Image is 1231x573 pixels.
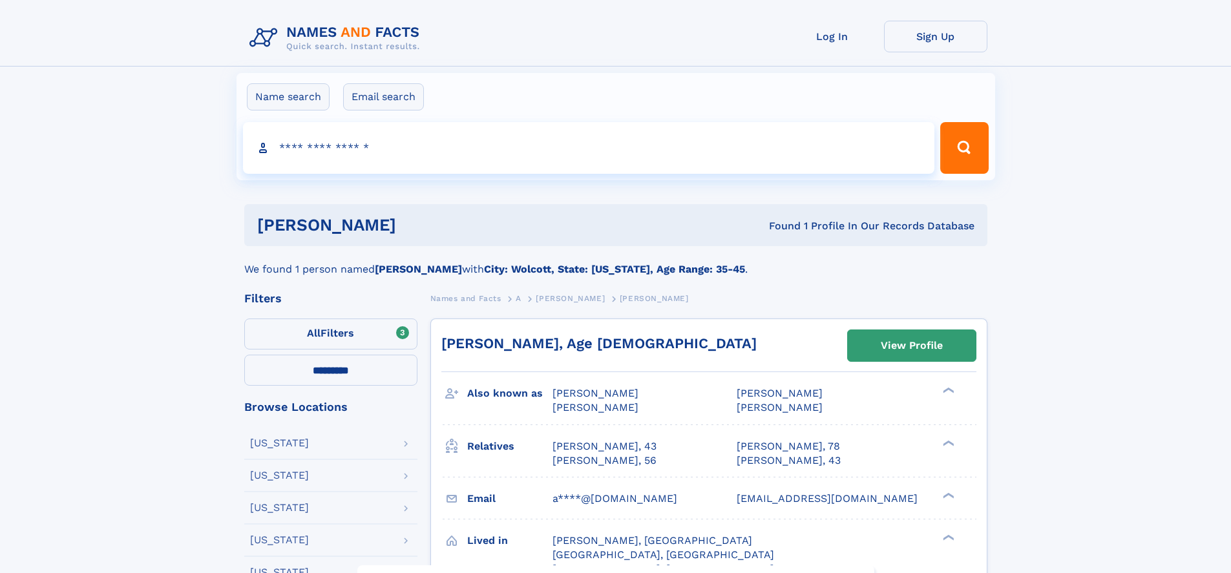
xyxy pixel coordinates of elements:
[467,488,552,510] h3: Email
[467,435,552,457] h3: Relatives
[244,318,417,349] label: Filters
[343,83,424,110] label: Email search
[620,294,689,303] span: [PERSON_NAME]
[940,122,988,174] button: Search Button
[467,382,552,404] h3: Also known as
[881,331,943,360] div: View Profile
[737,439,840,453] a: [PERSON_NAME], 78
[536,294,605,303] span: [PERSON_NAME]
[737,492,918,505] span: [EMAIL_ADDRESS][DOMAIN_NAME]
[940,439,955,447] div: ❯
[467,530,552,552] h3: Lived in
[250,535,309,545] div: [US_STATE]
[243,122,935,174] input: search input
[430,290,501,306] a: Names and Facts
[582,219,974,233] div: Found 1 Profile In Our Records Database
[552,534,752,547] span: [PERSON_NAME], [GEOGRAPHIC_DATA]
[552,387,638,399] span: [PERSON_NAME]
[940,533,955,541] div: ❯
[552,401,638,413] span: [PERSON_NAME]
[307,327,321,339] span: All
[244,246,987,277] div: We found 1 person named with .
[375,263,462,275] b: [PERSON_NAME]
[250,470,309,481] div: [US_STATE]
[940,386,955,395] div: ❯
[552,439,657,453] a: [PERSON_NAME], 43
[250,438,309,448] div: [US_STATE]
[737,401,823,413] span: [PERSON_NAME]
[257,217,583,233] h1: [PERSON_NAME]
[552,453,657,468] a: [PERSON_NAME], 56
[737,387,823,399] span: [PERSON_NAME]
[484,263,745,275] b: City: Wolcott, State: [US_STATE], Age Range: 35-45
[552,548,774,561] span: [GEOGRAPHIC_DATA], [GEOGRAPHIC_DATA]
[244,293,417,304] div: Filters
[737,453,841,468] a: [PERSON_NAME], 43
[781,21,884,52] a: Log In
[516,290,521,306] a: A
[940,491,955,499] div: ❯
[244,401,417,413] div: Browse Locations
[848,330,976,361] a: View Profile
[247,83,330,110] label: Name search
[441,335,757,351] a: [PERSON_NAME], Age [DEMOGRAPHIC_DATA]
[250,503,309,513] div: [US_STATE]
[244,21,430,56] img: Logo Names and Facts
[884,21,987,52] a: Sign Up
[536,290,605,306] a: [PERSON_NAME]
[516,294,521,303] span: A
